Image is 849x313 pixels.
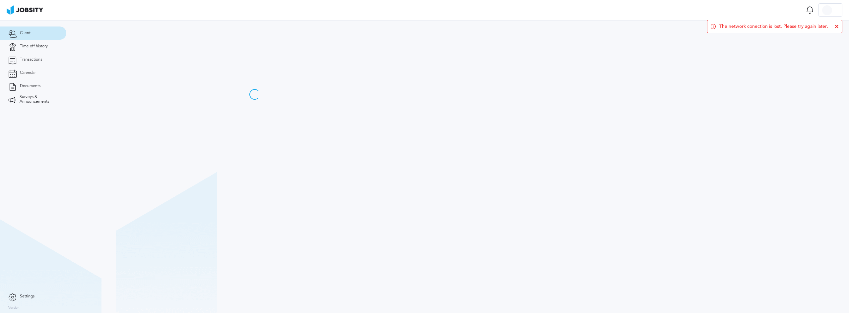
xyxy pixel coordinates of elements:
label: Version: [8,306,21,310]
span: Documents [20,84,40,88]
span: Time off history [20,44,48,49]
span: Surveys & Announcements [20,95,58,104]
span: Client [20,31,31,35]
span: Transactions [20,57,42,62]
span: Calendar [20,71,36,75]
span: The network conection is lost. Please try again later. [719,24,828,29]
span: Settings [20,294,34,299]
img: ab4bad089aa723f57921c736e9817d99.png [7,5,43,15]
